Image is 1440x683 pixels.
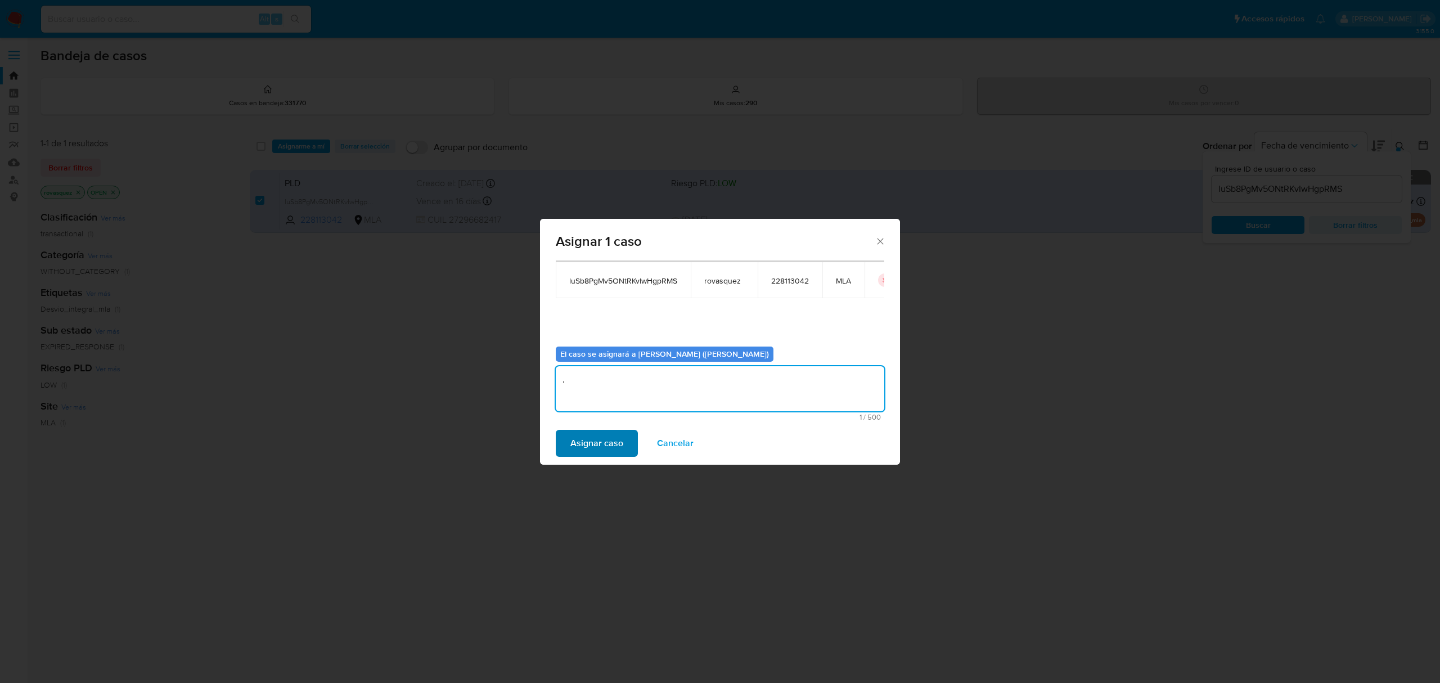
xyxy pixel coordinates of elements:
span: 228113042 [771,276,809,286]
span: Asignar caso [570,431,623,456]
span: Asignar 1 caso [556,235,875,248]
textarea: . [556,366,884,411]
b: El caso se asignará a [PERSON_NAME] ([PERSON_NAME]) [560,348,769,360]
span: luSb8PgMv5ONtRKvIwHgpRMS [569,276,677,286]
div: assign-modal [540,219,900,465]
span: MLA [836,276,851,286]
span: Máximo 500 caracteres [559,414,881,421]
button: Asignar caso [556,430,638,457]
span: Cancelar [657,431,694,456]
button: Cancelar [642,430,708,457]
button: Cerrar ventana [875,236,885,246]
span: rovasquez [704,276,744,286]
button: icon-button [878,273,892,287]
